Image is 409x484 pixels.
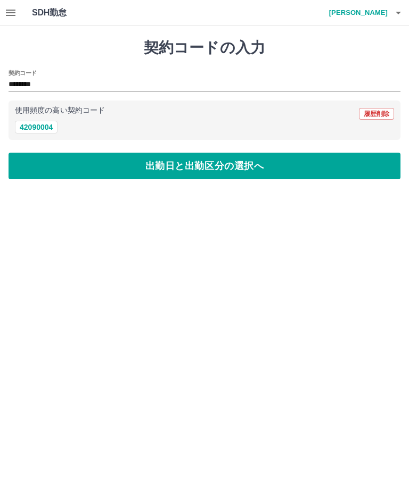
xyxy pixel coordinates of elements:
button: 履歴削除 [359,108,394,120]
button: 出勤日と出勤区分の選択へ [9,153,400,179]
h1: 契約コードの入力 [9,39,400,57]
h2: 契約コード [9,69,37,77]
button: 42090004 [15,121,58,133]
p: 使用頻度の高い契約コード [15,107,105,114]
